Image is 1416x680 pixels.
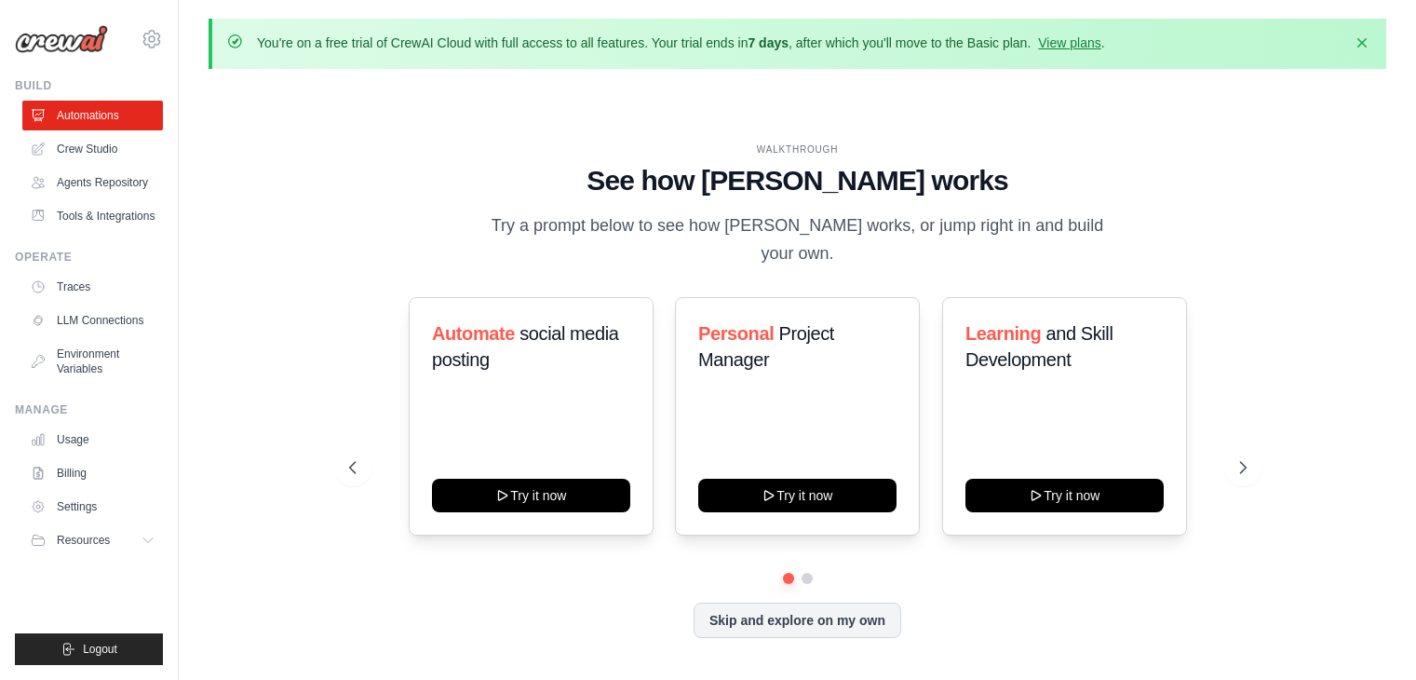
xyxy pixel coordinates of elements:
iframe: Chat Widget [1323,591,1416,680]
div: Operate [15,250,163,265]
a: Settings [22,492,163,522]
button: Try it now [965,479,1164,512]
a: LLM Connections [22,306,163,335]
span: Project Manager [698,323,834,370]
a: Tools & Integrations [22,201,163,231]
strong: 7 days [748,35,789,50]
a: View plans [1038,35,1100,50]
button: Try it now [432,479,630,512]
button: Skip and explore on my own [694,603,901,638]
span: Logout [83,642,117,657]
a: Usage [22,425,163,455]
span: social media posting [432,323,619,370]
a: Environment Variables [22,339,163,384]
span: Learning [965,323,1041,344]
p: You're on a free trial of CrewAI Cloud with full access to all features. Your trial ends in , aft... [257,34,1105,52]
h1: See how [PERSON_NAME] works [349,164,1247,197]
a: Agents Repository [22,168,163,197]
div: WALKTHROUGH [349,143,1247,156]
button: Try it now [698,479,897,512]
p: Try a prompt below to see how [PERSON_NAME] works, or jump right in and build your own. [485,212,1111,267]
div: Build [15,78,163,93]
img: Logo [15,25,108,53]
span: Automate [432,323,515,344]
a: Crew Studio [22,134,163,164]
div: Manage [15,402,163,417]
span: and Skill Development [965,323,1113,370]
a: Traces [22,272,163,302]
button: Logout [15,633,163,665]
button: Resources [22,525,163,555]
span: Resources [57,533,110,548]
a: Automations [22,101,163,130]
span: Personal [698,323,774,344]
a: Billing [22,458,163,488]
